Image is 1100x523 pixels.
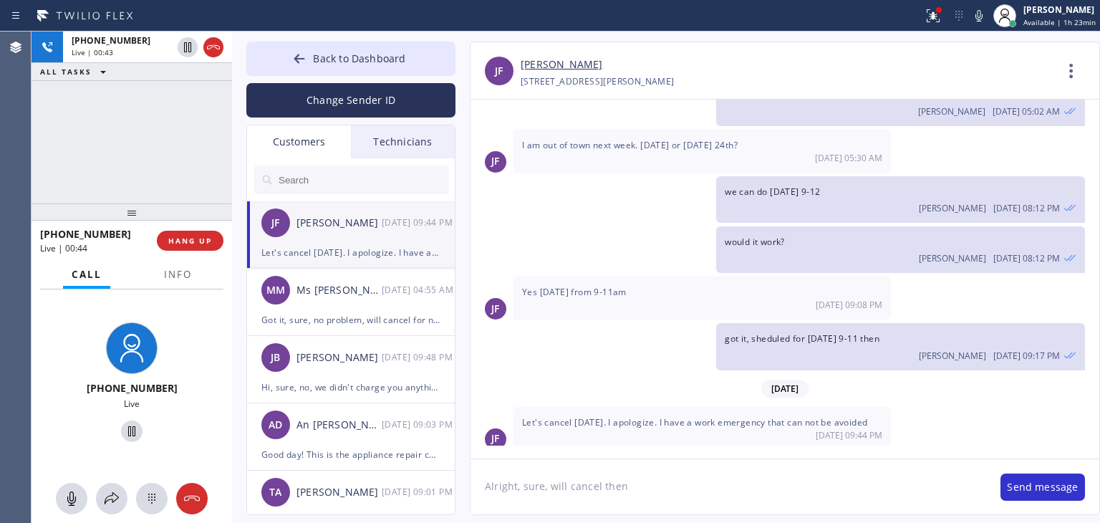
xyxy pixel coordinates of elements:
[246,83,455,117] button: Change Sender ID
[296,215,382,231] div: [PERSON_NAME]
[40,227,131,241] span: [PHONE_NUMBER]
[155,261,201,289] button: Info
[716,176,1085,223] div: 10/09/2025 9:12 AM
[522,416,867,428] span: Let's cancel [DATE]. I apologize. I have a work emergency that can not be avoided
[993,202,1060,214] span: [DATE] 08:12 PM
[261,379,440,395] div: Hi, sure, no, we didn't charge you anything so far. Please pay it using the link above and no pro...
[72,47,113,57] span: Live | 00:43
[296,350,382,366] div: [PERSON_NAME]
[72,268,102,281] span: Call
[351,125,455,158] div: Technicians
[313,52,405,65] span: Back to Dashboard
[72,34,150,47] span: [PHONE_NUMBER]
[513,277,891,320] div: 10/09/2025 9:08 AM
[63,261,110,289] button: Call
[725,332,879,345] span: got it, sheduled for [DATE] 9-11 then
[725,186,820,198] span: we can do [DATE] 9-12
[40,242,87,254] span: Live | 00:44
[164,268,192,281] span: Info
[271,350,280,366] span: JB
[1023,4,1096,16] div: [PERSON_NAME]
[261,312,440,328] div: Got it, sure, no problem, will cancel for now then. Please let us know once you are available. (D...
[382,416,456,433] div: 10/09/2025 9:03 AM
[993,105,1060,117] span: [DATE] 05:02 AM
[1023,17,1096,27] span: Available | 1h 23min
[269,417,282,433] span: AD
[725,236,785,248] span: would it work?
[993,252,1060,264] span: [DATE] 08:12 PM
[124,398,140,410] span: Live
[382,214,456,231] div: 10/10/2025 9:44 AM
[918,105,985,117] span: [PERSON_NAME]
[296,484,382,501] div: [PERSON_NAME]
[246,42,455,76] button: Back to Dashboard
[495,63,503,80] span: JF
[522,139,738,151] span: I am out of town next week. [DATE] or [DATE] 24th?
[40,67,92,77] span: ALL TASKS
[716,226,1085,273] div: 10/09/2025 9:12 AM
[513,407,891,450] div: 10/10/2025 9:44 AM
[261,446,440,463] div: Good day! This is the appliance repair company you recently contacted. Unfortunately our phone re...
[32,63,120,80] button: ALL TASKS
[87,381,178,395] span: [PHONE_NUMBER]
[919,350,986,362] span: [PERSON_NAME]
[277,165,449,194] input: Search
[816,429,882,441] span: [DATE] 09:44 PM
[121,421,143,442] button: Hold Customer
[815,152,882,164] span: [DATE] 05:30 AM
[522,286,627,298] span: Yes [DATE] from 9-11am
[382,349,456,365] div: 10/09/2025 9:48 AM
[296,282,382,299] div: Ms [PERSON_NAME]
[471,459,986,514] textarea: Alright, sure, will cancel then
[269,484,281,501] span: TA
[266,282,285,299] span: MM
[919,252,986,264] span: [PERSON_NAME]
[168,236,212,246] span: HANG UP
[716,323,1085,370] div: 10/09/2025 9:17 AM
[296,417,382,433] div: An [PERSON_NAME]
[521,73,675,90] div: [STREET_ADDRESS][PERSON_NAME]
[1000,474,1085,501] button: Send message
[816,299,882,311] span: [DATE] 09:08 PM
[513,130,891,173] div: 10/09/2025 9:30 AM
[491,431,499,447] span: JF
[382,484,456,500] div: 10/09/2025 9:01 AM
[271,215,279,231] span: JF
[178,37,198,57] button: Hold Customer
[96,483,127,514] button: Open directory
[969,6,989,26] button: Mute
[203,37,223,57] button: Hang up
[136,483,168,514] button: Open dialpad
[521,57,602,73] a: [PERSON_NAME]
[382,282,456,298] div: 10/09/2025 9:55 AM
[247,125,351,158] div: Customers
[157,231,223,251] button: HANG UP
[919,202,986,214] span: [PERSON_NAME]
[491,153,499,170] span: JF
[491,301,499,317] span: JF
[56,483,87,514] button: Mute
[261,244,440,261] div: Let's cancel [DATE]. I apologize. I have a work emergency that can not be avoided
[176,483,208,514] button: Hang up
[761,380,809,398] span: [DATE]
[993,350,1060,362] span: [DATE] 09:17 PM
